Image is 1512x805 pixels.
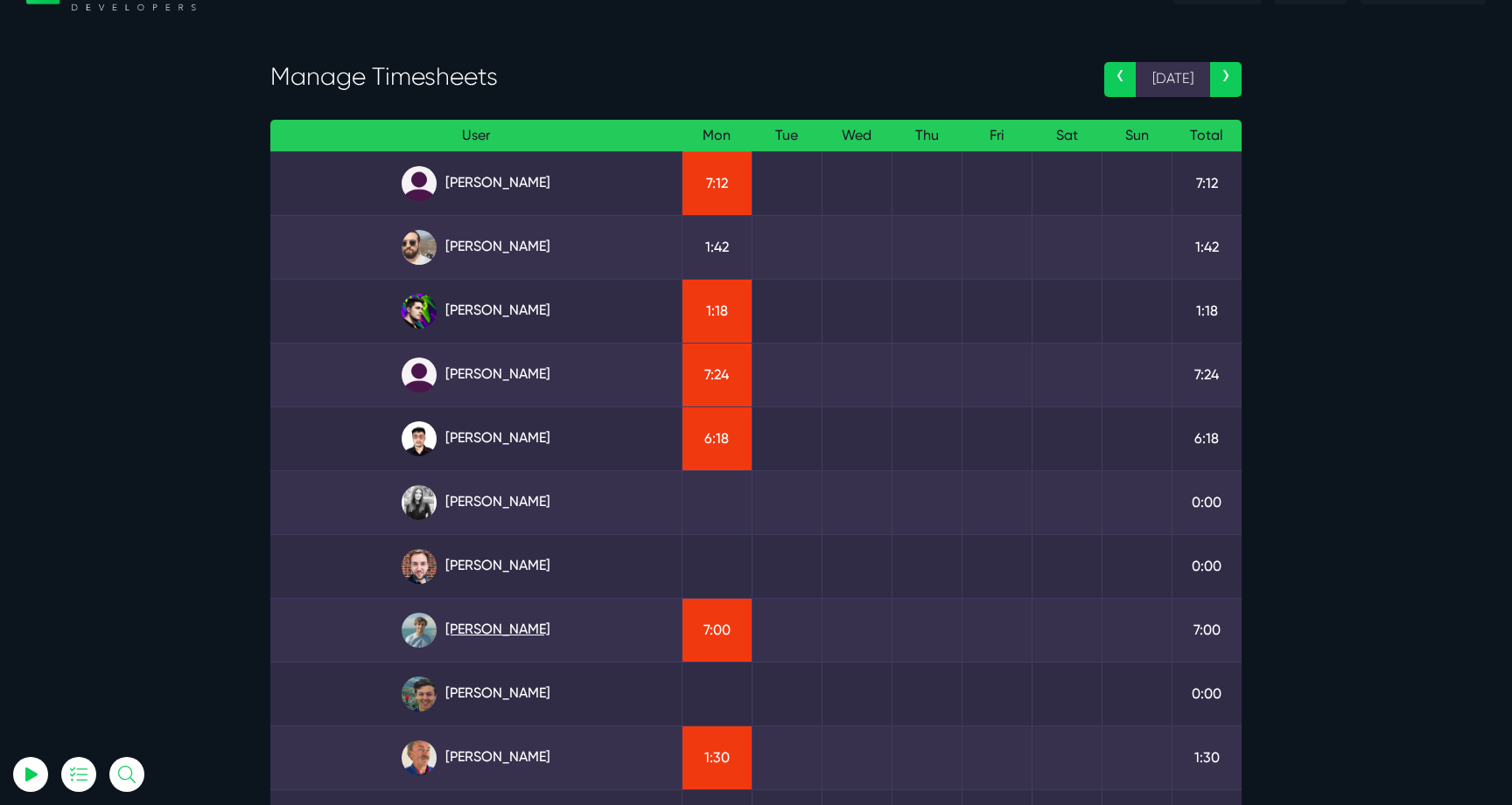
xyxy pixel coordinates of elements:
[284,294,668,329] a: [PERSON_NAME]
[284,357,668,392] a: [PERSON_NAME]
[284,549,668,584] a: [PERSON_NAME]
[1172,120,1242,152] th: Total
[682,151,752,215] td: 7:12
[682,215,752,279] td: 1:42
[1032,120,1102,152] th: Sat
[1172,406,1242,470] td: 6:18
[57,205,249,244] input: Email
[1172,662,1242,725] td: 0:00
[284,421,668,456] a: [PERSON_NAME]
[682,343,752,406] td: 7:24
[284,166,668,201] a: [PERSON_NAME]
[822,120,892,152] th: Wed
[892,120,962,152] th: Thu
[1172,279,1242,343] td: 1:18
[752,120,822,152] th: Tue
[284,677,668,711] a: [PERSON_NAME]
[402,166,437,201] img: default_qrqg0b.png
[57,309,249,345] button: Log In
[402,677,437,711] img: esb8jb8dmrsykbqurfoz.jpg
[962,120,1032,152] th: Fri
[1172,343,1242,406] td: 7:24
[284,740,668,775] a: [PERSON_NAME]
[682,598,752,662] td: 7:00
[1104,62,1136,97] a: ‹
[402,485,437,520] img: rgqpcqpgtbr9fmz9rxmm.jpg
[402,613,437,648] img: tkl4csrki1nqjgf0pb1z.png
[1172,470,1242,534] td: 0:00
[1172,151,1242,215] td: 7:12
[1136,62,1210,97] span: [DATE]
[1210,62,1242,97] a: ›
[682,120,752,152] th: Mon
[402,294,437,329] img: rxuxidhawjjb44sgel4e.png
[402,421,437,456] img: xv1kmavyemxtguplm5ir.png
[1102,120,1172,152] th: Sun
[284,485,668,520] a: [PERSON_NAME]
[284,230,668,265] a: [PERSON_NAME]
[682,279,752,343] td: 1:18
[1172,725,1242,789] td: 1:30
[270,62,1078,92] h3: Manage Timesheets
[682,725,752,789] td: 1:30
[1172,215,1242,279] td: 1:42
[402,549,437,584] img: tfogtqcjwjterk6idyiu.jpg
[402,357,437,392] img: default_qrqg0b.png
[1172,534,1242,598] td: 0:00
[402,230,437,265] img: ublsy46zpoyz6muduycb.jpg
[682,406,752,470] td: 6:18
[402,740,437,775] img: canx5m3pdzrsbjzqsess.jpg
[270,120,682,152] th: User
[284,613,668,648] a: [PERSON_NAME]
[1172,598,1242,662] td: 7:00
